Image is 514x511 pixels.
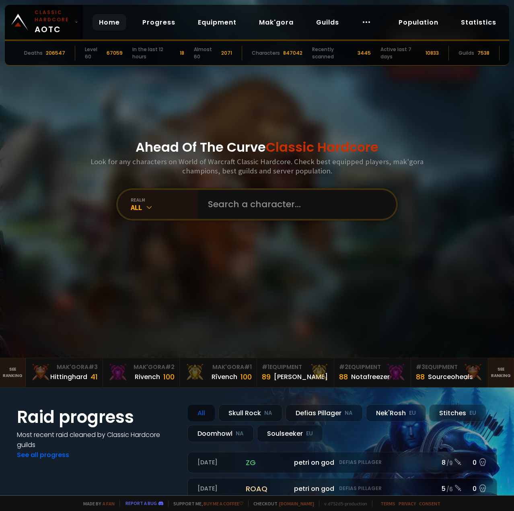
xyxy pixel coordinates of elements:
div: 206547 [46,49,65,57]
div: Mak'Gora [108,363,175,371]
small: Classic Hardcore [35,9,72,23]
a: [DATE]zgpetri on godDefias Pillager8 /90 [187,452,497,473]
span: Checkout [248,501,314,507]
a: Buy me a coffee [204,501,243,507]
div: Sourceoheals [428,372,473,382]
a: [DATE]roaqpetri on godDefias Pillager5 /60 [187,478,497,499]
div: 847042 [283,49,302,57]
small: EU [306,430,313,438]
span: v. d752d5 - production [319,501,367,507]
h3: Look for any characters on World of Warcraft Classic Hardcore. Check best equipped players, mak'g... [87,157,427,175]
span: AOTC [35,9,72,35]
div: Notafreezer [351,372,390,382]
div: Rivench [135,372,160,382]
div: Skull Rock [218,404,282,422]
a: Population [392,14,445,31]
a: Mak'Gora#1Rîvench100 [180,358,257,387]
div: In the last 12 hours [132,46,177,60]
span: Classic Hardcore [266,138,378,156]
a: Statistics [454,14,503,31]
a: Home [93,14,126,31]
div: 89 [262,371,271,382]
span: # 3 [88,363,98,371]
div: Hittinghard [50,372,87,382]
a: See all progress [17,450,69,459]
a: Report a bug [125,500,157,506]
a: Classic HardcoreAOTC [5,5,83,39]
input: Search a character... [203,190,387,219]
div: 2071 [221,49,232,57]
div: Defias Pillager [286,404,363,422]
span: # 1 [244,363,252,371]
div: Rîvench [212,372,237,382]
div: 10833 [426,49,439,57]
div: All [131,203,198,212]
div: Mak'Gora [185,363,252,371]
small: NA [236,430,244,438]
span: # 2 [339,363,348,371]
a: Equipment [191,14,243,31]
a: [DOMAIN_NAME] [279,501,314,507]
a: Guilds [310,14,345,31]
div: 88 [416,371,425,382]
a: #1Equipment89[PERSON_NAME] [257,358,334,387]
a: Seeranking [488,358,514,387]
div: Almost 60 [194,46,218,60]
small: NA [345,409,353,417]
div: 100 [163,371,175,382]
div: 100 [241,371,252,382]
a: Mak'gora [253,14,300,31]
span: Support me, [168,501,243,507]
span: # 1 [262,363,269,371]
span: Made by [78,501,115,507]
div: 41 [90,371,98,382]
div: Doomhowl [187,425,254,442]
div: 18 [180,49,184,57]
div: 88 [339,371,348,382]
a: Progress [136,14,182,31]
div: 3445 [358,49,371,57]
a: a fan [103,501,115,507]
div: Characters [252,49,280,57]
h1: Ahead Of The Curve [136,138,378,157]
a: Consent [419,501,440,507]
div: Mak'Gora [31,363,98,371]
div: Equipment [416,363,483,371]
small: NA [264,409,272,417]
div: 7538 [477,49,489,57]
div: Stitches [429,404,486,422]
div: Equipment [262,363,329,371]
h1: Raid progress [17,404,178,430]
div: Equipment [339,363,406,371]
div: 67059 [107,49,123,57]
div: Recently scanned [312,46,354,60]
a: #2Equipment88Notafreezer [334,358,411,387]
small: EU [409,409,416,417]
span: # 2 [165,363,175,371]
div: All [187,404,215,422]
h4: Most recent raid cleaned by Classic Hardcore guilds [17,430,178,450]
a: Privacy [399,501,416,507]
div: realm [131,197,198,203]
div: [PERSON_NAME] [274,372,328,382]
div: Active last 7 days [380,46,422,60]
div: Soulseeker [257,425,323,442]
div: Nek'Rosh [366,404,426,422]
a: #3Equipment88Sourceoheals [411,358,488,387]
div: Guilds [458,49,474,57]
div: Deaths [24,49,43,57]
small: EU [469,409,476,417]
div: Level 60 [85,46,103,60]
a: Terms [380,501,395,507]
span: # 3 [416,363,425,371]
a: Mak'Gora#3Hittinghard41 [26,358,103,387]
a: Mak'Gora#2Rivench100 [103,358,180,387]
